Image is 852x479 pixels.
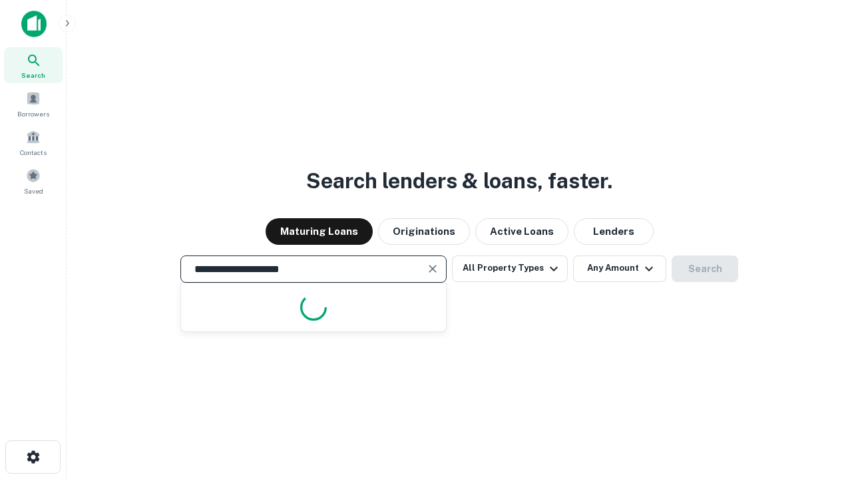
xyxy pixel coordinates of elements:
[4,163,63,199] a: Saved
[573,255,666,282] button: Any Amount
[24,186,43,196] span: Saved
[785,373,852,436] iframe: Chat Widget
[423,259,442,278] button: Clear
[266,218,373,245] button: Maturing Loans
[306,165,612,197] h3: Search lenders & loans, faster.
[452,255,568,282] button: All Property Types
[4,47,63,83] a: Search
[378,218,470,245] button: Originations
[21,70,45,80] span: Search
[475,218,568,245] button: Active Loans
[574,218,654,245] button: Lenders
[4,86,63,122] a: Borrowers
[4,124,63,160] a: Contacts
[17,108,49,119] span: Borrowers
[21,11,47,37] img: capitalize-icon.png
[20,147,47,158] span: Contacts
